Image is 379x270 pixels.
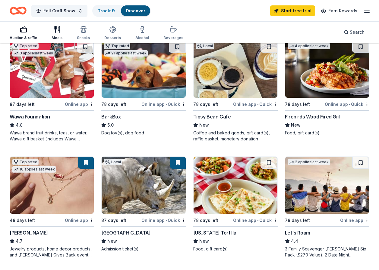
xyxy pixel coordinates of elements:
div: Desserts [104,35,121,40]
button: Beverages [163,23,183,43]
div: Dog toy(s), dog food [101,130,186,136]
span: • [166,102,167,107]
a: Home [10,4,27,18]
div: Let's Roam [285,229,310,236]
div: [PERSON_NAME] [10,229,48,236]
img: Image for Wawa Foundation [10,41,94,98]
div: Online app Quick [141,216,186,224]
div: 3 applies last week [12,50,55,57]
div: 48 days left [10,217,35,224]
a: Start free trial [270,5,315,16]
div: Meals [52,35,62,40]
div: Snacks [77,35,90,40]
div: Beverages [163,35,183,40]
div: Food, gift card(s) [193,246,278,252]
a: Earn Rewards [317,5,361,16]
span: • [257,218,258,223]
a: Image for Let's Roam2 applieslast week78 days leftOnline appLet's Roam4.43 Family Scavenger [PERS... [285,156,369,258]
a: Image for BarkBoxTop rated21 applieslast week78 days leftOnline app•QuickBarkBox5.0Dog toy(s), do... [101,40,186,136]
div: Wawa brand fruit drinks, teas, or water; Wawa gift basket (includes Wawa products and coupons) [10,130,94,142]
button: Fall Craft Show [31,5,87,17]
div: Alcohol [135,35,149,40]
img: Image for California Tortilla [194,157,277,214]
span: New [107,238,117,245]
div: 10 applies last week [12,166,56,173]
div: [GEOGRAPHIC_DATA] [101,229,150,236]
span: 4.4 [291,238,298,245]
span: • [349,102,350,107]
div: Tipsy Bean Cafe [193,113,231,120]
div: 21 applies last week [104,50,148,57]
div: Firebirds Wood Fired Grill [285,113,342,120]
img: Image for Tipsy Bean Cafe [194,41,277,98]
div: Online app Quick [325,100,369,108]
a: Discover [126,8,145,13]
div: 3 Family Scavenger [PERSON_NAME] Six Pack ($270 Value), 2 Date Night Scavenger [PERSON_NAME] Two ... [285,246,369,258]
div: Auction & raffle [10,35,37,40]
button: Auction & raffle [10,23,37,43]
div: 87 days left [101,217,126,224]
div: Online app [65,216,94,224]
a: Image for Erie ZooLocal87 days leftOnline app•Quick[GEOGRAPHIC_DATA]NewAdmission ticket(s) [101,156,186,252]
img: Image for Kendra Scott [10,157,94,214]
span: 5.0 [107,121,114,129]
div: Local [196,43,214,49]
div: 87 days left [10,101,35,108]
div: Top rated [12,159,39,165]
div: BarkBox [101,113,121,120]
a: Image for California Tortilla78 days leftOnline app•Quick[US_STATE] TortillaNewFood, gift card(s) [193,156,278,252]
a: Image for Kendra ScottTop rated10 applieslast week48 days leftOnline app[PERSON_NAME]4.7Jewelry p... [10,156,94,258]
span: New [291,121,301,129]
span: New [199,238,209,245]
img: Image for BarkBox [102,41,185,98]
img: Image for Firebirds Wood Fired Grill [285,41,369,98]
div: Online app [65,100,94,108]
div: [US_STATE] Tortilla [193,229,236,236]
div: Online app Quick [233,100,278,108]
a: Image for Wawa FoundationTop rated3 applieslast week87 days leftOnline appWawa Foundation4.8Wawa ... [10,40,94,142]
div: 4 applies last week [288,43,330,49]
span: 4.8 [16,121,23,129]
button: Alcohol [135,23,149,43]
div: 78 days left [285,217,310,224]
div: Jewelry products, home decor products, and [PERSON_NAME] Gives Back event in-store or online (or ... [10,246,94,258]
span: • [257,102,258,107]
div: Local [104,159,122,165]
a: Image for Firebirds Wood Fired Grill4 applieslast week78 days leftOnline app•QuickFirebirds Wood ... [285,40,369,136]
div: Online app Quick [233,216,278,224]
span: Search [350,29,365,36]
button: Meals [52,23,62,43]
div: Online app [340,216,369,224]
button: Search [339,26,369,38]
div: Coffee and baked goods, gift card(s), raffle basket, monetary donation [193,130,278,142]
div: Admission ticket(s) [101,246,186,252]
div: Top rated [104,43,130,49]
div: Top rated [12,43,39,49]
span: New [199,121,209,129]
a: Image for Tipsy Bean CafeLocal78 days leftOnline app•QuickTipsy Bean CafeNewCoffee and baked good... [193,40,278,142]
button: Snacks [77,23,90,43]
img: Image for Erie Zoo [102,157,185,214]
img: Image for Let's Roam [285,157,369,214]
button: Desserts [104,23,121,43]
button: Track· 9Discover [92,5,151,17]
div: Online app Quick [141,100,186,108]
span: • [166,218,167,223]
a: Track· 9 [98,8,115,13]
div: 2 applies last week [288,159,330,165]
div: 78 days left [285,101,310,108]
div: 78 days left [101,101,126,108]
div: Wawa Foundation [10,113,50,120]
div: Food, gift card(s) [285,130,369,136]
div: 78 days left [193,217,218,224]
div: 78 days left [193,101,218,108]
span: 4.7 [16,238,23,245]
span: Fall Craft Show [43,7,75,14]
